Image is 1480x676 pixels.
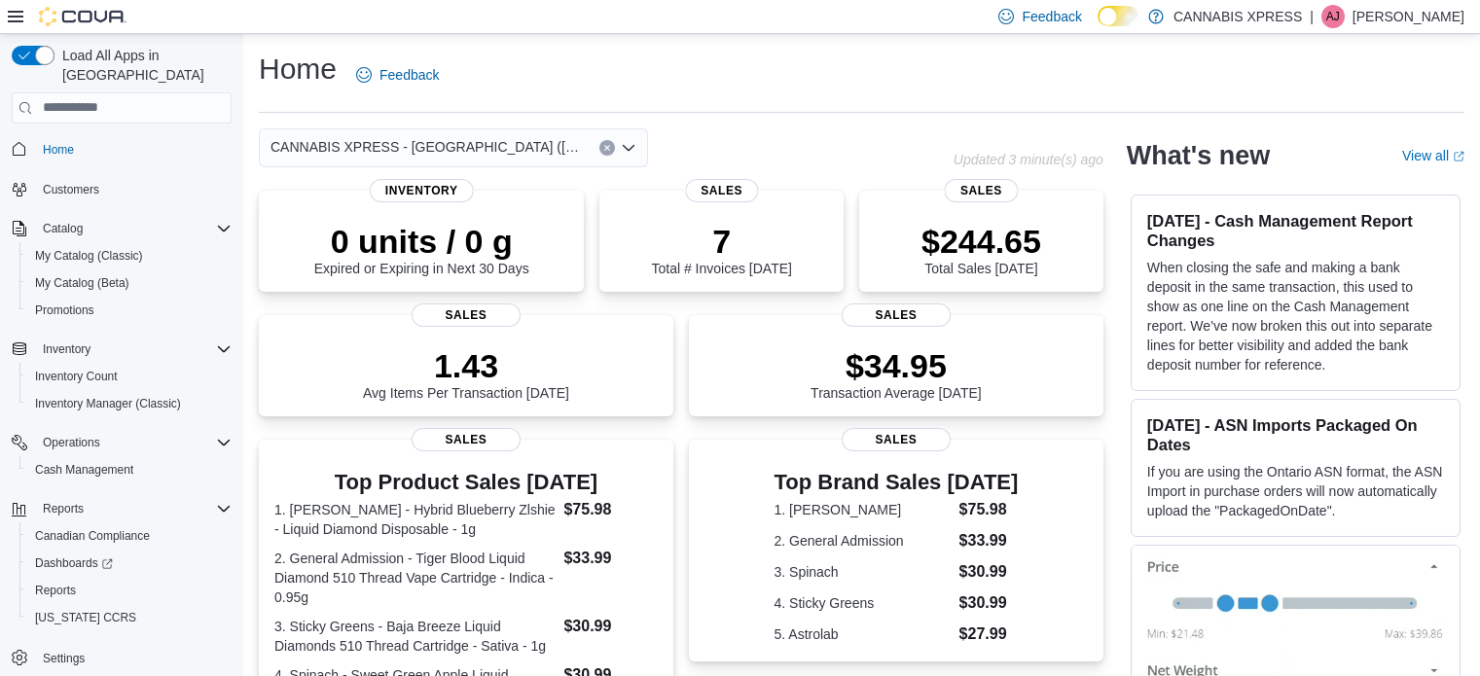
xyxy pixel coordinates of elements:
a: Feedback [348,55,447,94]
dt: 2. General Admission - Tiger Blood Liquid Diamond 510 Thread Vape Cartridge - Indica - 0.95g [274,549,556,607]
dd: $75.98 [563,498,657,521]
button: Clear input [599,140,615,156]
span: Cash Management [27,458,232,481]
h3: Top Product Sales [DATE] [274,471,658,494]
dt: 5. Astrolab [775,624,952,644]
p: Updated 3 minute(s) ago [954,152,1103,167]
p: $34.95 [811,346,982,385]
span: Inventory [35,338,232,361]
span: Promotions [35,302,94,318]
span: Reports [27,579,232,602]
button: Inventory Manager (Classic) [19,390,239,417]
p: [PERSON_NAME] [1353,5,1464,28]
a: My Catalog (Beta) [27,271,137,295]
p: | [1310,5,1314,28]
span: Catalog [43,221,83,236]
button: My Catalog (Beta) [19,269,239,297]
dt: 1. [PERSON_NAME] - Hybrid Blueberry Zlshie - Liquid Diamond Disposable - 1g [274,500,556,539]
span: Customers [43,182,99,197]
span: Sales [412,428,521,451]
p: 0 units / 0 g [314,222,529,261]
a: [US_STATE] CCRS [27,606,144,629]
a: Dashboards [27,551,121,575]
button: Reports [35,497,91,520]
span: Dark Mode [1098,26,1099,27]
a: Dashboards [19,550,239,577]
button: Inventory [35,338,98,361]
button: Operations [4,429,239,456]
dt: 4. Sticky Greens [775,593,952,613]
span: Feedback [379,65,439,85]
a: Cash Management [27,458,141,481]
span: Canadian Compliance [27,524,232,548]
span: [US_STATE] CCRS [35,610,136,625]
p: 1.43 [363,346,569,385]
div: Avg Items Per Transaction [DATE] [363,346,569,401]
button: Cash Management [19,456,239,483]
span: Load All Apps in [GEOGRAPHIC_DATA] [54,46,232,85]
span: Home [35,137,232,161]
svg: External link [1453,151,1464,162]
span: Inventory Count [27,365,232,388]
span: Promotions [27,299,232,322]
div: Anthony John [1321,5,1345,28]
p: 7 [651,222,791,261]
button: Settings [4,643,239,671]
h1: Home [259,50,337,89]
button: Open list of options [621,140,636,156]
span: Canadian Compliance [35,528,150,544]
span: Reports [35,497,232,520]
span: Home [43,142,74,158]
p: If you are using the Ontario ASN format, the ASN Import in purchase orders will now automatically... [1147,462,1444,520]
a: Home [35,138,82,161]
a: My Catalog (Classic) [27,244,151,267]
button: Operations [35,431,108,454]
div: Expired or Expiring in Next 30 Days [314,222,529,276]
dd: $33.99 [959,529,1019,552]
button: Inventory Count [19,363,239,390]
button: Home [4,135,239,163]
img: Cova [39,7,126,26]
dd: $30.99 [959,591,1019,615]
span: Washington CCRS [27,606,232,629]
button: Inventory [4,336,239,363]
a: Settings [35,647,92,670]
button: Catalog [4,215,239,242]
span: CANNABIS XPRESS - [GEOGRAPHIC_DATA] ([GEOGRAPHIC_DATA]) [271,135,580,159]
h3: [DATE] - Cash Management Report Changes [1147,211,1444,250]
span: Operations [35,431,232,454]
a: Canadian Compliance [27,524,158,548]
button: Catalog [35,217,90,240]
span: My Catalog (Beta) [27,271,232,295]
dt: 3. Spinach [775,562,952,582]
span: Inventory Manager (Classic) [35,396,181,411]
span: Sales [685,179,758,202]
span: Settings [43,651,85,666]
span: Customers [35,177,232,201]
button: Customers [4,175,239,203]
span: Sales [412,303,521,327]
span: Sales [945,179,1018,202]
div: Transaction Average [DATE] [811,346,982,401]
div: Total Sales [DATE] [921,222,1041,276]
dd: $33.99 [563,547,657,570]
span: My Catalog (Beta) [35,275,129,291]
span: Cash Management [35,462,133,478]
span: Sales [842,428,951,451]
dd: $30.99 [959,560,1019,584]
span: Settings [35,645,232,669]
a: Inventory Count [27,365,126,388]
a: Customers [35,178,107,201]
span: Inventory Count [35,369,118,384]
a: Inventory Manager (Classic) [27,392,189,415]
button: [US_STATE] CCRS [19,604,239,631]
button: My Catalog (Classic) [19,242,239,269]
span: Dashboards [35,555,113,571]
a: Reports [27,579,84,602]
span: Inventory [43,341,90,357]
dt: 2. General Admission [775,531,952,551]
span: Operations [43,435,100,450]
div: Total # Invoices [DATE] [651,222,791,276]
h2: What's new [1127,140,1270,171]
a: View allExternal link [1402,148,1464,163]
